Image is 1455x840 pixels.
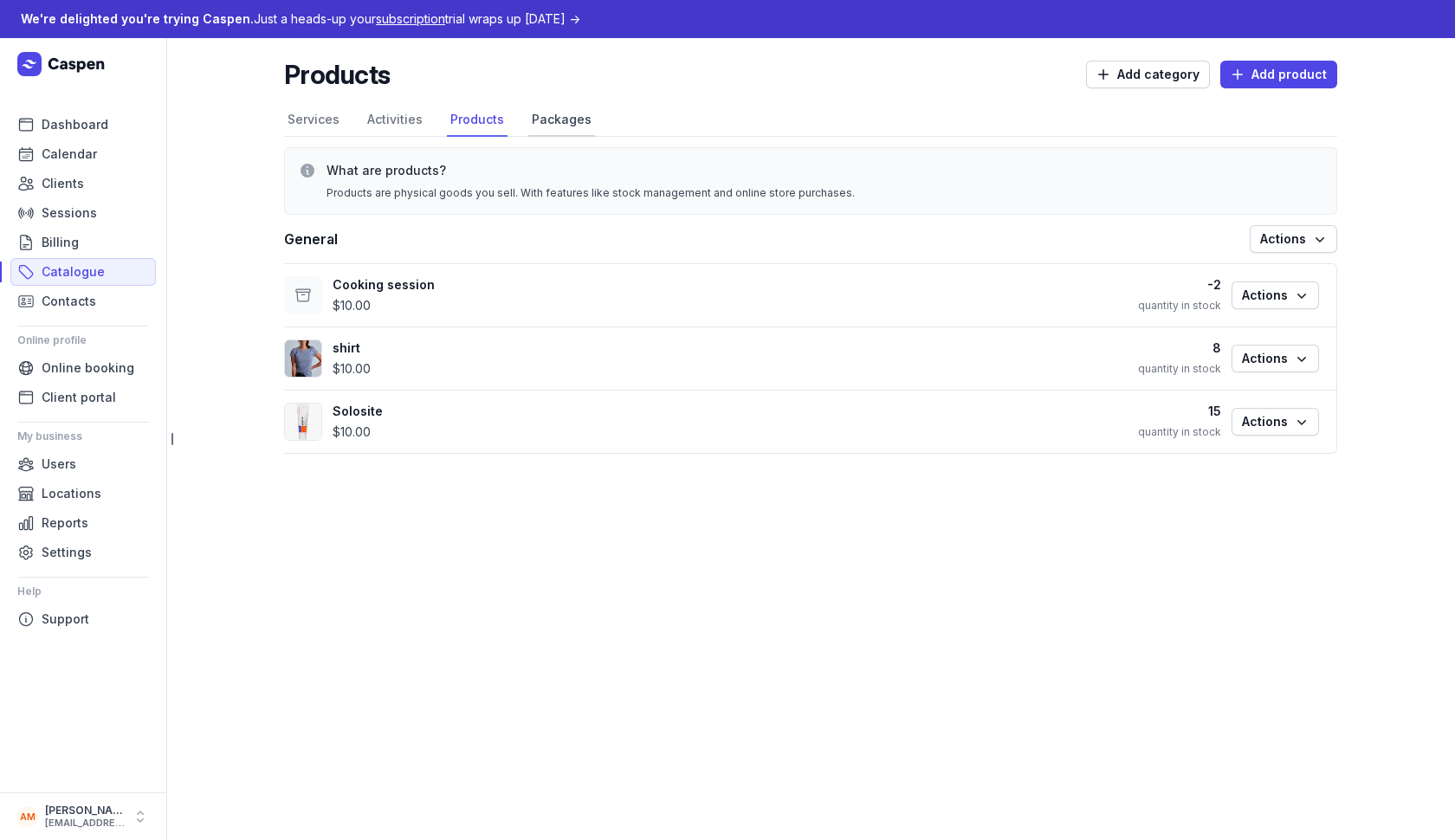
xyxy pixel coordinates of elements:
img: 3fe77299-f2ac-4849-9a7b-79341373f423.webp [285,404,321,440]
a: Services [284,104,343,137]
button: Actions [1232,408,1319,436]
div: $10.00 [333,359,454,379]
button: Add product [1220,61,1337,88]
span: Online booking [42,358,134,378]
span: Billing [42,232,79,253]
button: Actions [1250,225,1337,253]
div: $10.00 [333,422,454,443]
span: Actions [1242,285,1309,306]
div: quantity in stock [1100,295,1221,316]
div: My business [17,423,149,450]
span: Client portal [42,387,116,408]
div: Help [17,578,149,605]
span: Reports [42,513,88,533]
div: [PERSON_NAME] [45,804,125,817]
div: 8 [1100,338,1221,359]
span: Sessions [42,203,97,223]
a: Activities [364,104,426,137]
a: Packages [528,104,595,137]
span: Users [42,454,76,475]
div: 15 [1100,401,1221,422]
div: $10.00 [333,295,454,316]
h2: Products [284,59,390,90]
span: Locations [42,483,101,504]
span: Actions [1242,348,1309,369]
span: Actions [1242,411,1309,432]
div: [EMAIL_ADDRESS][DOMAIN_NAME] [45,817,125,830]
span: subscription [376,11,445,26]
div: Products are physical goods you sell. With features like stock management and online store purcha... [327,186,1322,200]
span: Contacts [42,291,96,312]
div: quantity in stock [1100,422,1221,443]
div: Cooking session [333,275,1090,295]
a: Products [447,104,508,137]
div: -2 [1100,275,1221,295]
button: Actions [1232,281,1319,309]
div: Just a heads-up your trial wraps up [DATE] → [21,9,580,29]
span: Actions [1260,229,1327,249]
h1: General [284,227,1250,251]
span: Settings [42,542,92,563]
span: Catalogue [42,262,105,282]
span: Clients [42,173,84,194]
span: Support [42,609,89,630]
h3: What are products? [327,162,1322,179]
button: Add category [1086,61,1210,88]
span: Add product [1231,64,1327,85]
div: shirt [333,338,1090,359]
div: Online profile [17,326,149,354]
div: quantity in stock [1100,359,1221,379]
span: Dashboard [42,114,108,135]
div: Solosite [333,401,1090,422]
span: AM [20,806,36,827]
span: Add category [1096,64,1200,85]
img: b1186f25-d4f8-4ad3-95b8-0e79aa0ddc49.webp [285,340,321,377]
nav: Tabs [284,104,1337,137]
span: Calendar [42,144,97,165]
button: Actions [1232,345,1319,372]
span: We're delighted you're trying Caspen. [21,11,254,26]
